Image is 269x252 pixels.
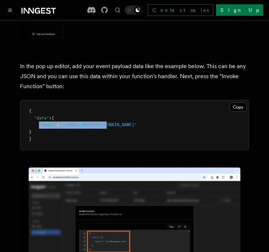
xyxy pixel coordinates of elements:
span: "data" [34,115,49,120]
span: { [29,108,31,113]
span: "email" [39,122,57,127]
button: Copy [230,103,246,112]
a: Contact sales [148,4,213,16]
button: Toggle dark mode [125,6,142,14]
span: { [52,115,54,120]
span: "[EMAIL_ADDRESS][DOMAIN_NAME]" [62,122,137,127]
span: : [57,122,59,127]
span: } [29,136,31,141]
span: : [49,115,52,120]
p: In the pop up editor, add your event payload data like the example below. This can be any JSON an... [20,61,249,91]
span: } [29,129,31,134]
a: Sign Up [216,4,263,16]
button: Toggle navigation [6,6,14,14]
button: Find something... [113,6,122,14]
